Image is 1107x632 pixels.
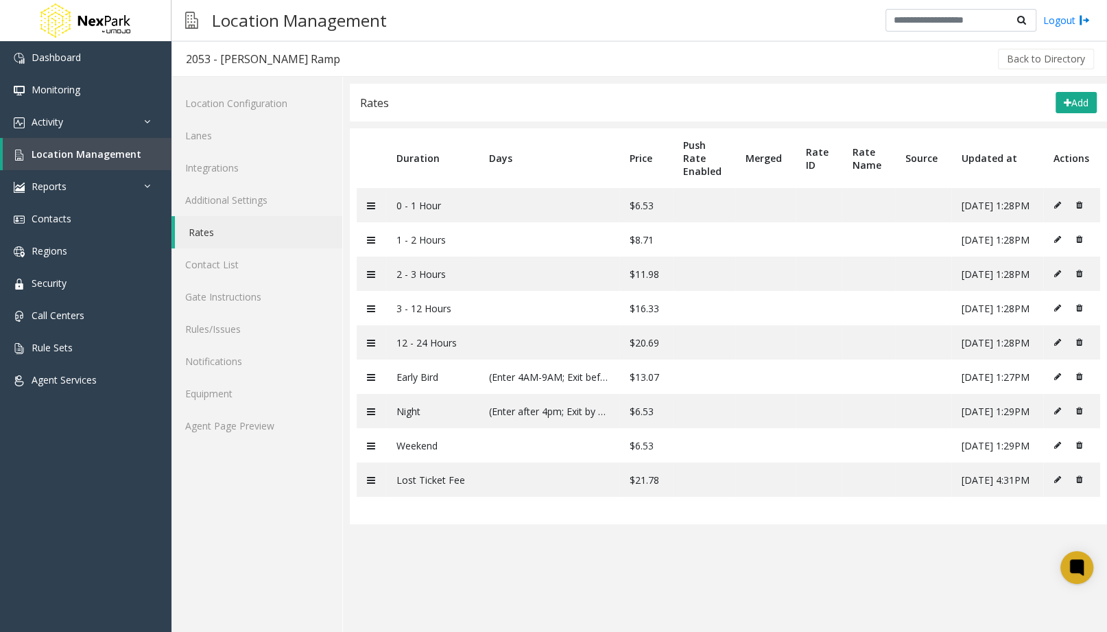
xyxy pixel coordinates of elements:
[171,248,342,281] a: Contact List
[386,222,479,257] td: 1 - 2 Hours
[171,119,342,152] a: Lanes
[14,85,25,96] img: 'icon'
[619,188,673,222] td: $6.53
[951,188,1043,222] td: [DATE] 1:28PM
[619,428,673,463] td: $6.53
[175,216,342,248] a: Rates
[951,257,1043,291] td: [DATE] 1:28PM
[619,394,673,428] td: $6.53
[1079,13,1090,27] img: logout
[14,375,25,386] img: 'icon'
[14,182,25,193] img: 'icon'
[735,128,796,188] th: Merged
[479,394,619,428] td: (Enter after 4pm; Exit by 1AM)
[171,87,342,119] a: Location Configuration
[14,311,25,322] img: 'icon'
[951,325,1043,360] td: [DATE] 1:28PM
[171,184,342,216] a: Additional Settings
[360,94,389,112] div: Rates
[386,188,479,222] td: 0 - 1 Hour
[386,360,479,394] td: Early Bird
[386,325,479,360] td: 12 - 24 Hours
[842,128,895,188] th: Rate Name
[479,128,619,188] th: Days
[205,3,394,37] h3: Location Management
[1043,13,1090,27] a: Logout
[479,360,619,394] td: (Enter 4AM-9AM; Exit before 6PM)
[951,463,1043,497] td: [DATE] 4:31PM
[619,222,673,257] td: $8.71
[14,117,25,128] img: 'icon'
[673,128,735,188] th: Push Rate Enabled
[171,152,342,184] a: Integrations
[171,377,342,410] a: Equipment
[386,394,479,428] td: Night
[619,128,673,188] th: Price
[619,291,673,325] td: $16.33
[171,313,342,345] a: Rules/Issues
[32,212,71,225] span: Contacts
[386,291,479,325] td: 3 - 12 Hours
[998,49,1094,69] button: Back to Directory
[619,325,673,360] td: $20.69
[14,246,25,257] img: 'icon'
[14,279,25,290] img: 'icon'
[171,345,342,377] a: Notifications
[951,360,1043,394] td: [DATE] 1:27PM
[619,257,673,291] td: $11.98
[951,291,1043,325] td: [DATE] 1:28PM
[386,428,479,463] td: Weekend
[386,128,479,188] th: Duration
[951,222,1043,257] td: [DATE] 1:28PM
[185,3,198,37] img: pageIcon
[186,50,340,68] div: 2053 - [PERSON_NAME] Ramp
[32,341,73,354] span: Rule Sets
[951,394,1043,428] td: [DATE] 1:29PM
[32,244,67,257] span: Regions
[171,281,342,313] a: Gate Instructions
[32,277,67,290] span: Security
[951,128,1043,188] th: Updated at
[3,138,171,170] a: Location Management
[32,83,80,96] span: Monitoring
[32,373,97,386] span: Agent Services
[32,180,67,193] span: Reports
[14,343,25,354] img: 'icon'
[1043,128,1100,188] th: Actions
[32,51,81,64] span: Dashboard
[14,53,25,64] img: 'icon'
[951,428,1043,463] td: [DATE] 1:29PM
[1056,92,1097,114] button: Add
[796,128,842,188] th: Rate ID
[386,463,479,497] td: Lost Ticket Fee
[32,148,141,161] span: Location Management
[171,410,342,442] a: Agent Page Preview
[14,214,25,225] img: 'icon'
[619,360,673,394] td: $13.07
[14,150,25,161] img: 'icon'
[895,128,951,188] th: Source
[386,257,479,291] td: 2 - 3 Hours
[32,115,63,128] span: Activity
[619,463,673,497] td: $21.78
[32,309,84,322] span: Call Centers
